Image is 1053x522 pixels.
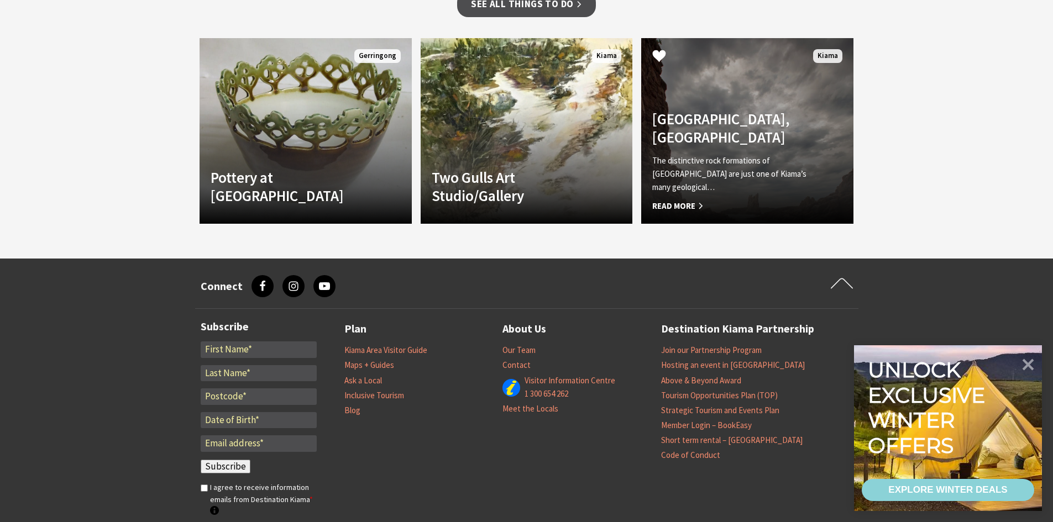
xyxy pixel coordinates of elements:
span: Gerringong [354,49,401,63]
input: Subscribe [201,460,250,474]
a: Strategic Tourism and Events Plan [661,405,779,416]
a: Two Gulls Art Studio/Gallery Kiama [421,38,633,224]
a: Hosting an event in [GEOGRAPHIC_DATA] [661,360,805,371]
input: Last Name* [201,365,317,382]
input: Email address* [201,435,317,452]
a: Plan [344,320,366,338]
a: Join our Partnership Program [661,345,762,356]
input: Postcode* [201,388,317,405]
a: Contact [502,360,531,371]
span: Kiama [592,49,621,63]
a: [GEOGRAPHIC_DATA], [GEOGRAPHIC_DATA] The distinctive rock formations of [GEOGRAPHIC_DATA] are jus... [641,38,853,224]
span: Kiama [813,49,842,63]
p: The distinctive rock formations of [GEOGRAPHIC_DATA] are just one of Kiama’s many geological… [652,154,810,194]
a: Meet the Locals [502,403,558,414]
a: Our Team [502,345,536,356]
a: Member Login – BookEasy [661,420,752,431]
h3: Connect [201,280,243,293]
a: Blog [344,405,360,416]
label: I agree to receive information emails from Destination Kiama [210,481,317,518]
h4: [GEOGRAPHIC_DATA], [GEOGRAPHIC_DATA] [652,110,810,146]
div: Unlock exclusive winter offers [868,357,990,458]
h4: Pottery at [GEOGRAPHIC_DATA] [211,168,369,204]
a: Short term rental – [GEOGRAPHIC_DATA] Code of Conduct [661,435,803,461]
button: Click to Favourite Cathedral Rocks, Kiama Downs [641,38,677,76]
h4: Two Gulls Art Studio/Gallery [432,168,590,204]
h3: Subscribe [201,320,317,333]
a: Destination Kiama Partnership [661,320,814,338]
a: Ask a Local [344,375,382,386]
a: Pottery at [GEOGRAPHIC_DATA] Gerringong [200,38,412,224]
a: Kiama Area Visitor Guide [344,345,427,356]
input: Date of Birth* [201,412,317,429]
input: First Name* [201,341,317,358]
a: Visitor Information Centre [525,375,615,386]
span: Read More [652,199,810,213]
div: EXPLORE WINTER DEALS [888,479,1007,501]
a: EXPLORE WINTER DEALS [862,479,1034,501]
a: Above & Beyond Award [661,375,741,386]
a: Inclusive Tourism [344,390,404,401]
a: About Us [502,320,546,338]
a: Tourism Opportunities Plan (TOP) [661,390,778,401]
a: 1 300 654 262 [525,388,568,399]
a: Maps + Guides [344,360,394,371]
